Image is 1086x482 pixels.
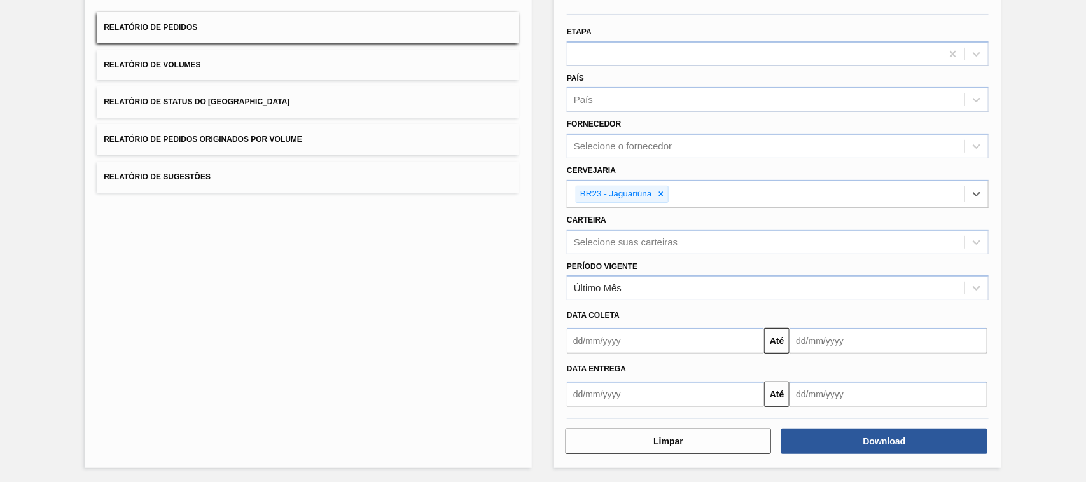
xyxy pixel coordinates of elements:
span: Relatório de Status do [GEOGRAPHIC_DATA] [104,97,289,106]
label: Período Vigente [567,262,637,271]
button: Download [781,429,987,454]
div: Selecione o fornecedor [574,141,672,152]
label: Carteira [567,216,606,224]
label: País [567,74,584,83]
input: dd/mm/yyyy [790,382,987,407]
div: País [574,95,593,106]
span: Relatório de Pedidos [104,23,197,32]
input: dd/mm/yyyy [790,328,987,354]
div: BR23 - Jaguariúna [576,186,654,202]
span: Data entrega [567,364,626,373]
button: Relatório de Volumes [97,50,519,81]
label: Fornecedor [567,120,621,128]
button: Relatório de Status do [GEOGRAPHIC_DATA] [97,86,519,118]
input: dd/mm/yyyy [567,328,764,354]
span: Data coleta [567,311,620,320]
span: Relatório de Pedidos Originados por Volume [104,135,302,144]
button: Até [764,382,790,407]
label: Cervejaria [567,166,616,175]
span: Relatório de Sugestões [104,172,211,181]
div: Último Mês [574,283,622,294]
span: Relatório de Volumes [104,60,200,69]
button: Relatório de Pedidos Originados por Volume [97,124,519,155]
button: Limpar [566,429,771,454]
button: Relatório de Pedidos [97,12,519,43]
div: Selecione suas carteiras [574,237,678,247]
button: Relatório de Sugestões [97,162,519,193]
button: Até [764,328,790,354]
input: dd/mm/yyyy [567,382,764,407]
label: Etapa [567,27,592,36]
